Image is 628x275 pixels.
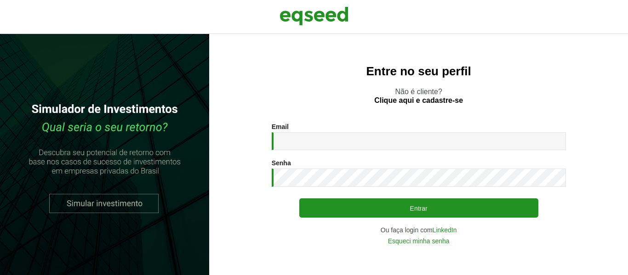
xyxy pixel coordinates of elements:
[280,5,348,28] img: EqSeed Logo
[272,160,291,166] label: Senha
[272,227,566,233] div: Ou faça login com
[272,123,289,130] label: Email
[228,65,610,78] h2: Entre no seu perfil
[374,97,463,104] a: Clique aqui e cadastre-se
[433,227,457,233] a: LinkedIn
[228,87,610,105] p: Não é cliente?
[388,238,450,244] a: Esqueci minha senha
[299,198,538,218] button: Entrar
